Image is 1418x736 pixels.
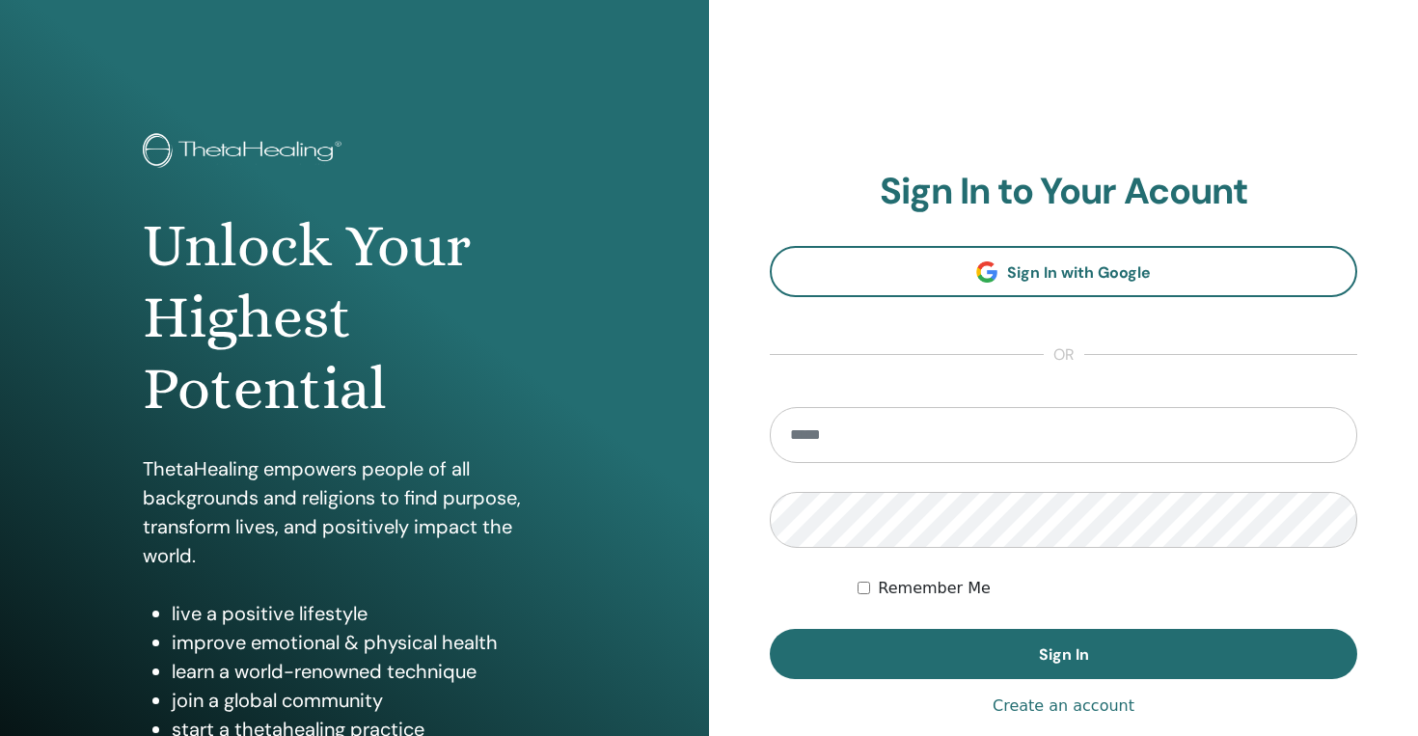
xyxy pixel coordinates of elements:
[770,246,1357,297] a: Sign In with Google
[1007,262,1151,283] span: Sign In with Google
[770,629,1357,679] button: Sign In
[172,686,567,715] li: join a global community
[172,628,567,657] li: improve emotional & physical health
[878,577,991,600] label: Remember Me
[143,454,567,570] p: ThetaHealing empowers people of all backgrounds and religions to find purpose, transform lives, a...
[143,210,567,425] h1: Unlock Your Highest Potential
[770,170,1357,214] h2: Sign In to Your Acount
[993,695,1134,718] a: Create an account
[1044,343,1084,367] span: or
[172,657,567,686] li: learn a world-renowned technique
[1039,644,1089,665] span: Sign In
[172,599,567,628] li: live a positive lifestyle
[858,577,1357,600] div: Keep me authenticated indefinitely or until I manually logout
